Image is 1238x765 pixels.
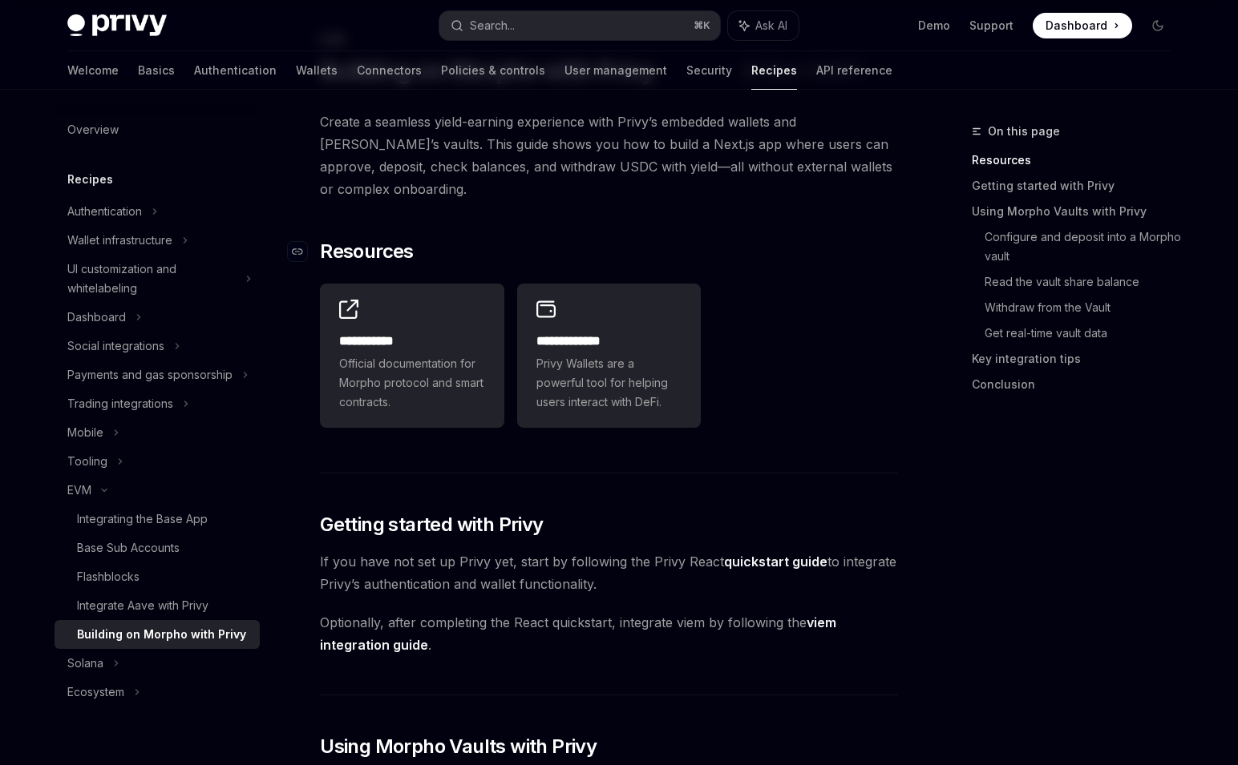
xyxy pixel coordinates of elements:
a: Flashblocks [55,562,260,591]
a: Authentication [194,51,277,90]
span: Optionally, after completing the React quickstart, integrate viem by following the . [320,611,898,656]
div: Authentication [67,202,142,221]
button: Toggle dark mode [1145,13,1171,38]
div: Trading integrations [67,394,173,413]
a: Integrate Aave with Privy [55,591,260,620]
a: Overview [55,115,260,144]
a: Navigate to header [288,239,320,264]
div: Social integrations [67,336,164,356]
span: Create a seamless yield-earning experience with Privy’s embedded wallets and [PERSON_NAME]’s vaul... [320,111,898,200]
a: Policies & controls [441,51,545,90]
div: Wallet infrastructure [67,231,172,250]
a: Recipes [751,51,797,90]
button: Search...⌘K [439,11,720,40]
div: Tooling [67,452,107,471]
a: Support [969,18,1013,34]
a: Withdraw from the Vault [985,295,1183,320]
div: Ecosystem [67,682,124,702]
span: Ask AI [755,18,787,34]
div: Integrate Aave with Privy [77,596,208,615]
a: Getting started with Privy [972,173,1183,199]
a: Security [686,51,732,90]
a: Conclusion [972,372,1183,397]
a: Resources [972,147,1183,173]
div: EVM [67,481,91,500]
a: Read the vault share balance [985,269,1183,295]
a: Dashboard [1033,13,1132,38]
a: Key integration tips [972,346,1183,372]
div: Building on Morpho with Privy [77,625,246,644]
div: Flashblocks [77,567,140,586]
div: Dashboard [67,308,126,327]
div: Integrating the Base App [77,509,208,529]
a: Integrating the Base App [55,505,260,533]
a: **** **** *Official documentation for Morpho protocol and smart contracts. [320,284,504,428]
img: dark logo [67,14,167,37]
span: ⌘ K [694,19,710,32]
a: Base Sub Accounts [55,533,260,562]
span: If you have not set up Privy yet, start by following the Privy React to integrate Privy’s authent... [320,550,898,595]
a: Configure and deposit into a Morpho vault [985,224,1183,269]
div: Search... [470,16,515,35]
a: User management [564,51,667,90]
a: Using Morpho Vaults with Privy [972,199,1183,224]
a: **** **** ***Privy Wallets are a powerful tool for helping users interact with DeFi. [517,284,702,428]
button: Ask AI [728,11,799,40]
span: Getting started with Privy [320,512,543,538]
div: Payments and gas sponsorship [67,365,233,385]
h5: Recipes [67,170,113,189]
a: Building on Morpho with Privy [55,620,260,649]
a: Connectors [357,51,422,90]
a: Demo [918,18,950,34]
div: Mobile [67,423,103,442]
div: Solana [67,654,103,673]
div: Overview [67,120,119,139]
span: Privy Wallets are a powerful tool for helping users interact with DeFi. [536,354,682,412]
span: Dashboard [1046,18,1107,34]
div: Base Sub Accounts [77,538,180,558]
span: Official documentation for Morpho protocol and smart contracts. [339,354,485,412]
a: Wallets [296,51,338,90]
div: UI customization and whitelabeling [67,260,236,298]
span: Resources [320,239,414,264]
a: Basics [138,51,175,90]
a: API reference [816,51,892,90]
a: Welcome [67,51,119,90]
span: On this page [988,122,1060,141]
a: Get real-time vault data [985,320,1183,346]
a: quickstart guide [724,554,827,570]
span: Using Morpho Vaults with Privy [320,734,597,759]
